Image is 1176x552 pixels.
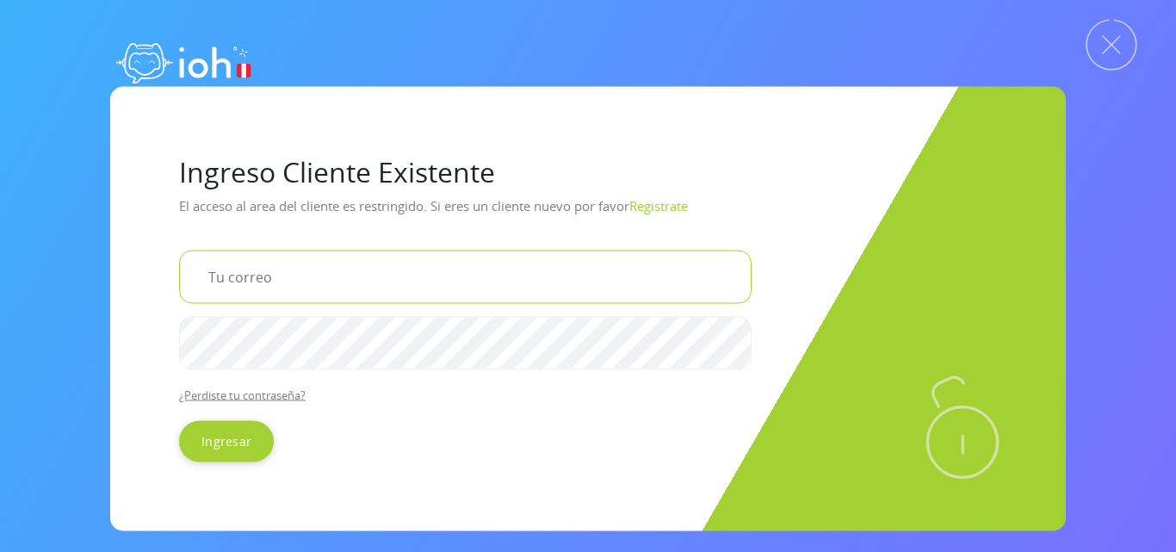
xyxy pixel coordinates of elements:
img: Cerrar [1086,19,1137,71]
input: Ingresar [179,420,274,462]
p: El acceso al area del cliente es restringido. Si eres un cliente nuevo por favor [179,191,997,236]
a: Registrate [629,196,688,214]
h1: Ingreso Cliente Existente [179,155,997,188]
input: Tu correo [179,250,752,303]
img: logo [110,26,257,95]
a: ¿Perdiste tu contraseña? [179,387,306,402]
